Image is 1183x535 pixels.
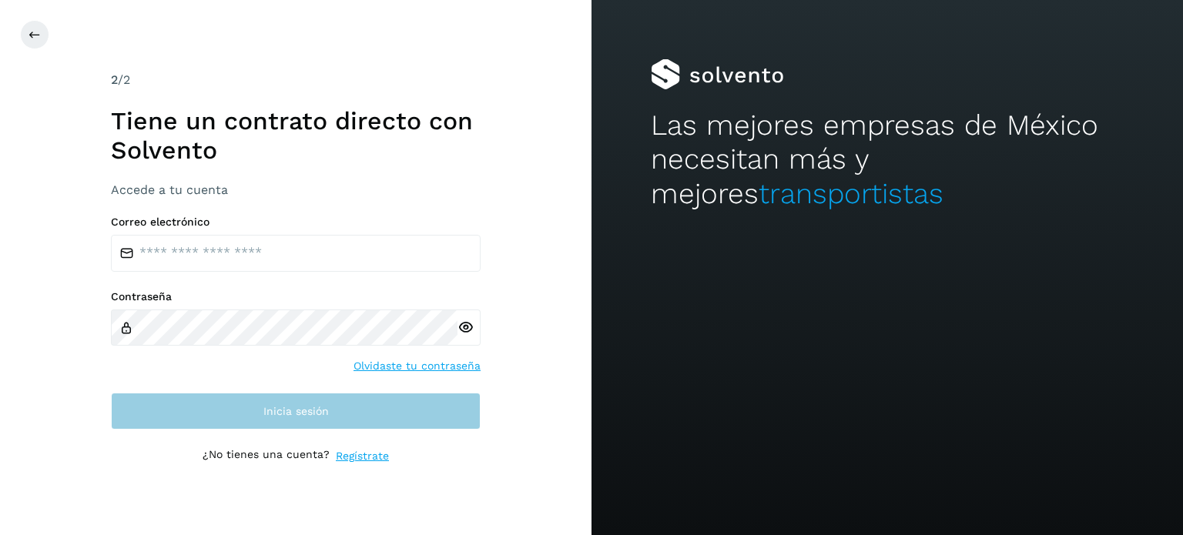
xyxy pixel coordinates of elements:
h3: Accede a tu cuenta [111,182,481,197]
label: Correo electrónico [111,216,481,229]
span: 2 [111,72,118,87]
h2: Las mejores empresas de México necesitan más y mejores [651,109,1124,211]
span: Inicia sesión [263,406,329,416]
label: Contraseña [111,290,481,303]
span: transportistas [759,177,943,210]
a: Regístrate [336,448,389,464]
h1: Tiene un contrato directo con Solvento [111,106,481,166]
div: /2 [111,71,481,89]
p: ¿No tienes una cuenta? [203,448,330,464]
a: Olvidaste tu contraseña [354,358,481,374]
button: Inicia sesión [111,393,481,430]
